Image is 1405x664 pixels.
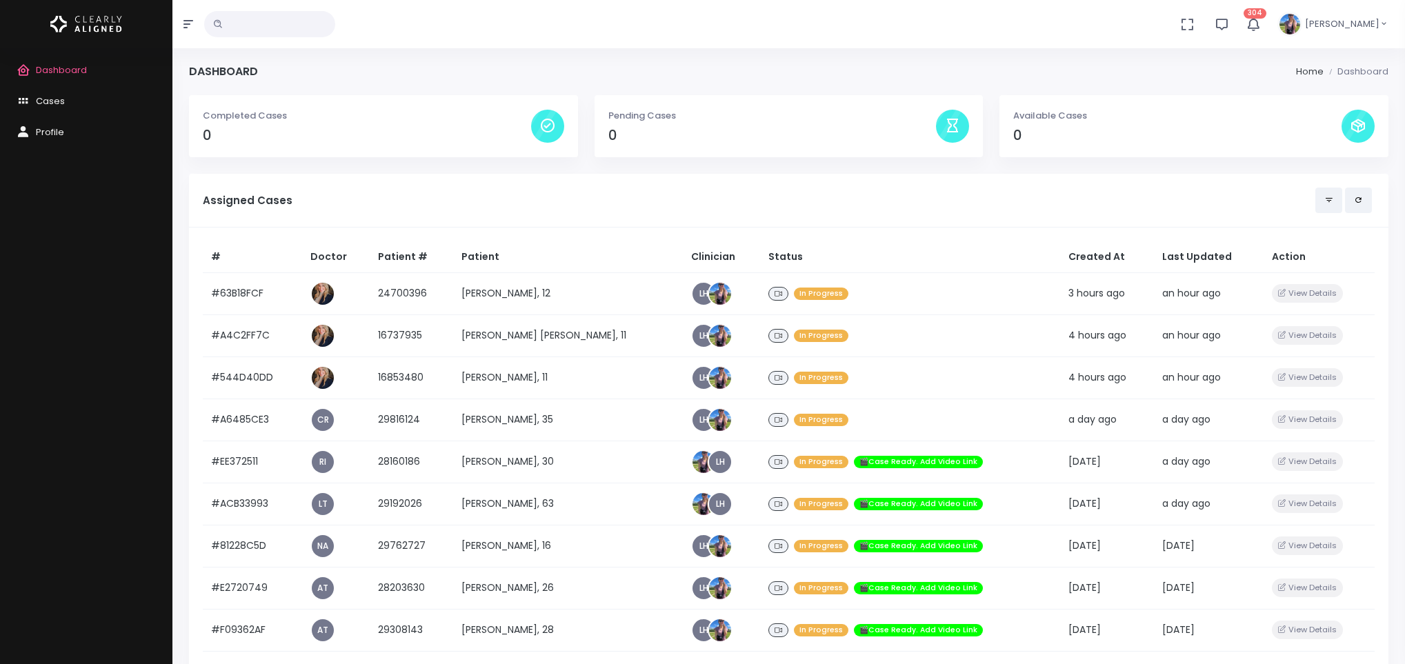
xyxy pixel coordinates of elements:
[692,619,715,641] a: LH
[1068,539,1101,552] span: [DATE]
[453,241,683,273] th: Patient
[1060,241,1155,273] th: Created At
[370,241,454,273] th: Patient #
[709,451,731,473] span: LH
[1264,241,1375,273] th: Action
[1068,581,1101,594] span: [DATE]
[36,94,65,108] span: Cases
[312,619,334,641] a: AT
[203,241,302,273] th: #
[794,414,848,427] span: In Progress
[453,272,683,314] td: [PERSON_NAME], 12
[203,356,302,399] td: #544D40DD
[203,109,531,123] p: Completed Cases
[1068,623,1101,636] span: [DATE]
[36,63,87,77] span: Dashboard
[1305,17,1379,31] span: [PERSON_NAME]
[794,288,848,301] span: In Progress
[1068,454,1101,468] span: [DATE]
[50,10,122,39] img: Logo Horizontal
[203,128,531,143] h4: 0
[370,567,454,609] td: 28203630
[203,314,302,356] td: #A4C2FF7C
[312,577,334,599] a: AT
[1154,241,1263,273] th: Last Updated
[203,399,302,441] td: #A6485CE3
[312,451,334,473] a: RI
[1272,452,1343,471] button: View Details
[1068,370,1126,384] span: 4 hours ago
[683,241,759,273] th: Clinician
[1068,286,1125,300] span: 3 hours ago
[854,456,983,469] span: 🎬Case Ready. Add Video Link
[312,409,334,431] a: CR
[370,272,454,314] td: 24700396
[189,65,258,78] h4: Dashboard
[1272,536,1343,555] button: View Details
[794,330,848,343] span: In Progress
[1272,579,1343,597] button: View Details
[854,624,983,637] span: 🎬Case Ready. Add Video Link
[1162,496,1210,510] span: a day ago
[370,356,454,399] td: 16853480
[312,493,334,515] span: LT
[370,525,454,567] td: 29762727
[370,483,454,525] td: 29192026
[794,456,848,469] span: In Progress
[854,498,983,511] span: 🎬Case Ready. Add Video Link
[794,498,848,511] span: In Progress
[1272,621,1343,639] button: View Details
[709,493,731,515] span: LH
[453,314,683,356] td: [PERSON_NAME] [PERSON_NAME], 11
[1162,581,1195,594] span: [DATE]
[203,567,302,609] td: #E2720749
[312,535,334,557] span: NA
[1272,368,1343,387] button: View Details
[1272,494,1343,513] button: View Details
[370,609,454,651] td: 29308143
[453,356,683,399] td: [PERSON_NAME], 11
[608,128,937,143] h4: 0
[1162,539,1195,552] span: [DATE]
[370,441,454,483] td: 28160186
[370,314,454,356] td: 16737935
[692,367,715,389] a: LH
[203,525,302,567] td: #81228C5D
[608,109,937,123] p: Pending Cases
[453,567,683,609] td: [PERSON_NAME], 26
[692,535,715,557] a: LH
[1162,412,1210,426] span: a day ago
[854,582,983,595] span: 🎬Case Ready. Add Video Link
[692,409,715,431] a: LH
[1244,8,1266,19] span: 304
[692,325,715,347] a: LH
[203,441,302,483] td: #EE372511
[1272,326,1343,345] button: View Details
[1013,128,1342,143] h4: 0
[1162,623,1195,636] span: [DATE]
[794,540,848,553] span: In Progress
[794,624,848,637] span: In Progress
[203,194,1315,207] h5: Assigned Cases
[1013,109,1342,123] p: Available Cases
[1068,496,1101,510] span: [DATE]
[453,483,683,525] td: [PERSON_NAME], 63
[794,582,848,595] span: In Progress
[1162,454,1210,468] span: a day ago
[692,577,715,599] a: LH
[203,483,302,525] td: #ACB33993
[1068,328,1126,342] span: 4 hours ago
[1162,286,1221,300] span: an hour ago
[854,540,983,553] span: 🎬Case Ready. Add Video Link
[1296,65,1324,79] li: Home
[1324,65,1388,79] li: Dashboard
